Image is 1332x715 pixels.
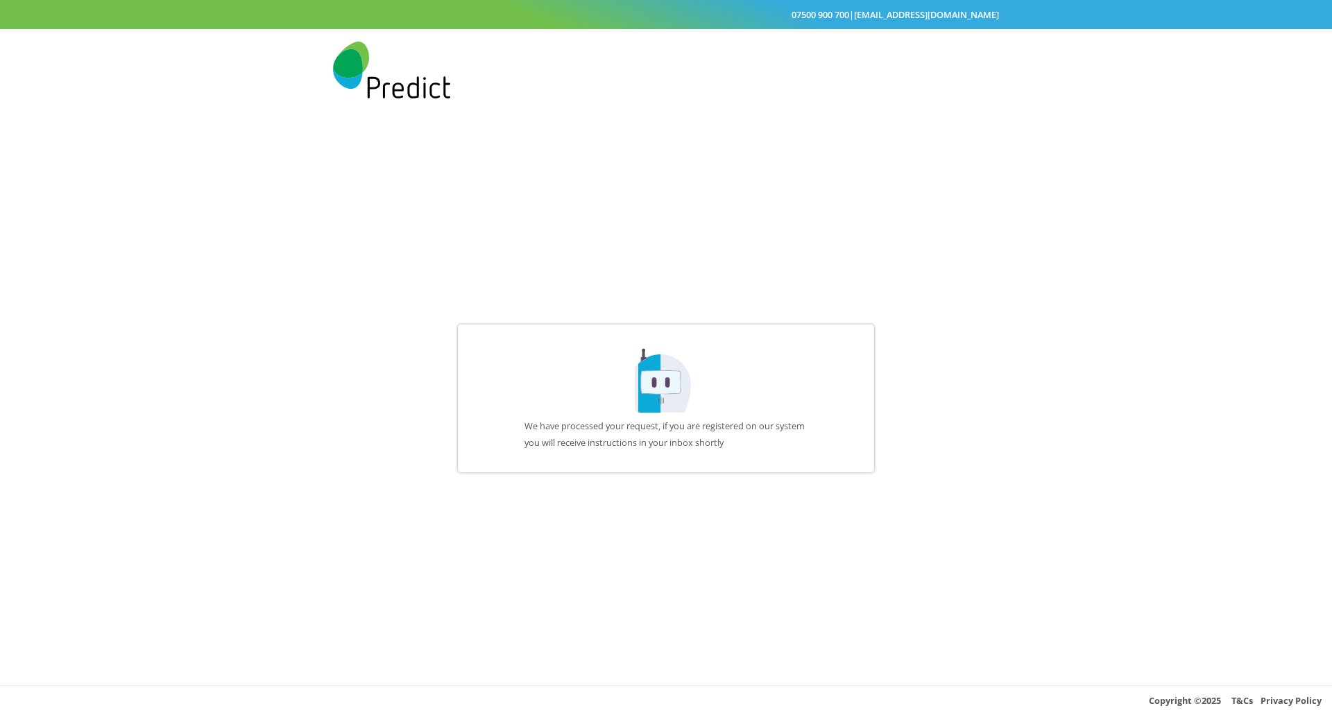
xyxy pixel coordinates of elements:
img: Predict Mobile [333,42,450,98]
img: Predict Mobile [630,346,701,417]
div: | [333,6,999,23]
a: T&Cs [1231,694,1253,707]
a: [EMAIL_ADDRESS][DOMAIN_NAME] [854,8,999,21]
div: We have processed your request, if you are registered on our system you will receive instructions... [498,417,835,451]
a: 07500 900 700 [792,8,849,21]
a: Privacy Policy [1261,694,1322,707]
